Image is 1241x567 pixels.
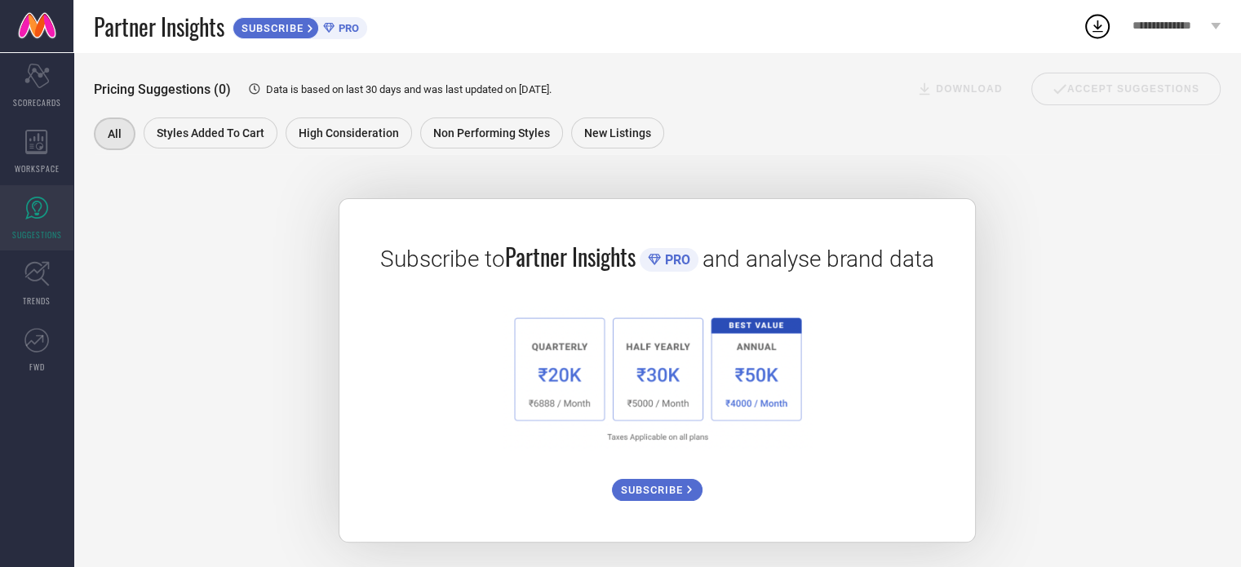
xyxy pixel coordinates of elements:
span: FWD [29,361,45,373]
span: SCORECARDS [13,96,61,109]
span: Styles Added To Cart [157,126,264,140]
span: TRENDS [23,295,51,307]
span: and analyse brand data [702,246,934,272]
div: Accept Suggestions [1031,73,1221,105]
span: Partner Insights [505,240,636,273]
span: PRO [661,252,690,268]
span: New Listings [584,126,651,140]
span: SUGGESTIONS [12,228,62,241]
span: All [108,127,122,140]
a: SUBSCRIBEPRO [233,13,367,39]
span: Data is based on last 30 days and was last updated on [DATE] . [266,83,552,95]
span: Non Performing Styles [433,126,550,140]
a: SUBSCRIBE [612,467,702,501]
img: 1a6fb96cb29458d7132d4e38d36bc9c7.png [502,306,812,450]
span: PRO [335,22,359,34]
span: SUBSCRIBE [233,22,308,34]
span: SUBSCRIBE [621,484,687,496]
span: Pricing Suggestions (0) [94,82,231,97]
span: WORKSPACE [15,162,60,175]
div: Open download list [1083,11,1112,41]
span: High Consideration [299,126,399,140]
span: Partner Insights [94,10,224,43]
span: Subscribe to [380,246,505,272]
